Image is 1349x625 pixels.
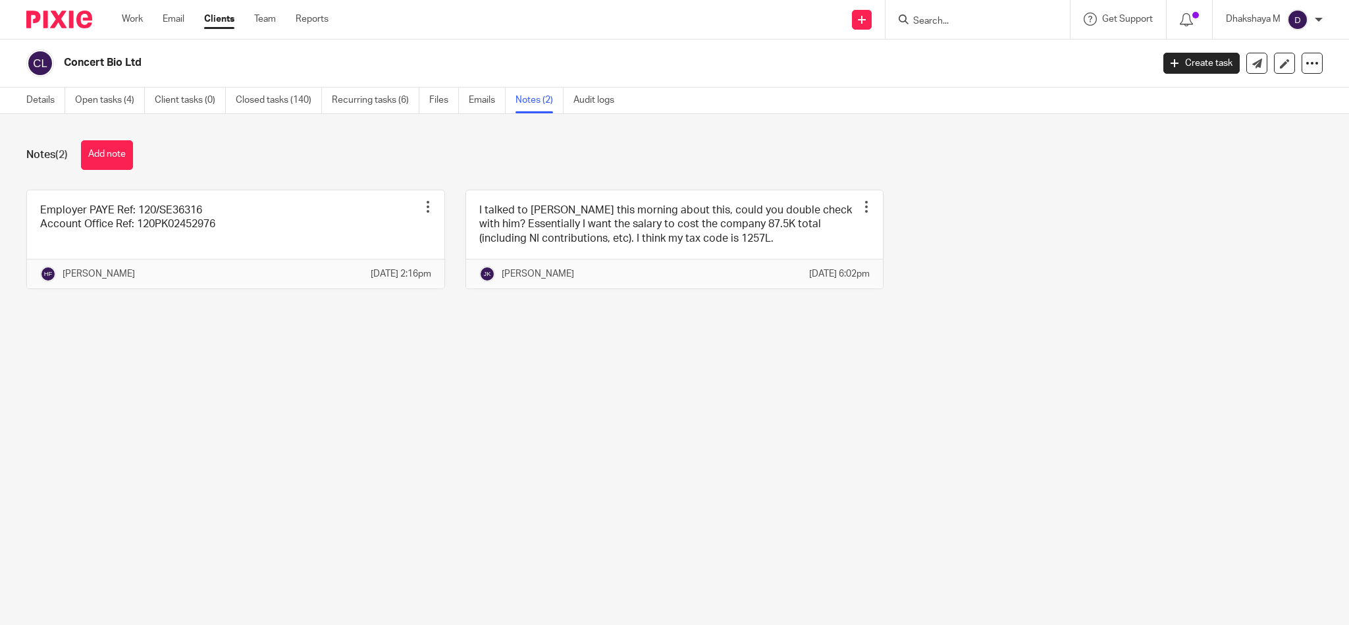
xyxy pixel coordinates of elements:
[502,267,574,281] p: [PERSON_NAME]
[26,49,54,77] img: svg%3E
[236,88,322,113] a: Closed tasks (140)
[155,88,226,113] a: Client tasks (0)
[75,88,145,113] a: Open tasks (4)
[573,88,624,113] a: Audit logs
[332,88,419,113] a: Recurring tasks (6)
[371,267,431,281] p: [DATE] 2:16pm
[63,267,135,281] p: [PERSON_NAME]
[516,88,564,113] a: Notes (2)
[122,13,143,26] a: Work
[1287,9,1308,30] img: svg%3E
[26,88,65,113] a: Details
[81,140,133,170] button: Add note
[1226,13,1281,26] p: Dhakshaya M
[1274,53,1295,74] a: Edit client
[429,88,459,113] a: Files
[479,266,495,282] img: svg%3E
[1246,53,1267,74] a: Send new email
[912,16,1030,28] input: Search
[26,148,68,162] h1: Notes
[40,266,56,282] img: svg%3E
[163,13,184,26] a: Email
[204,13,234,26] a: Clients
[469,88,506,113] a: Emails
[296,13,329,26] a: Reports
[1102,14,1153,24] span: Get Support
[1163,53,1240,74] a: Create task
[55,149,68,160] span: (2)
[64,56,928,70] h2: Concert Bio Ltd
[254,13,276,26] a: Team
[809,267,870,281] p: [DATE] 6:02pm
[26,11,92,28] img: Pixie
